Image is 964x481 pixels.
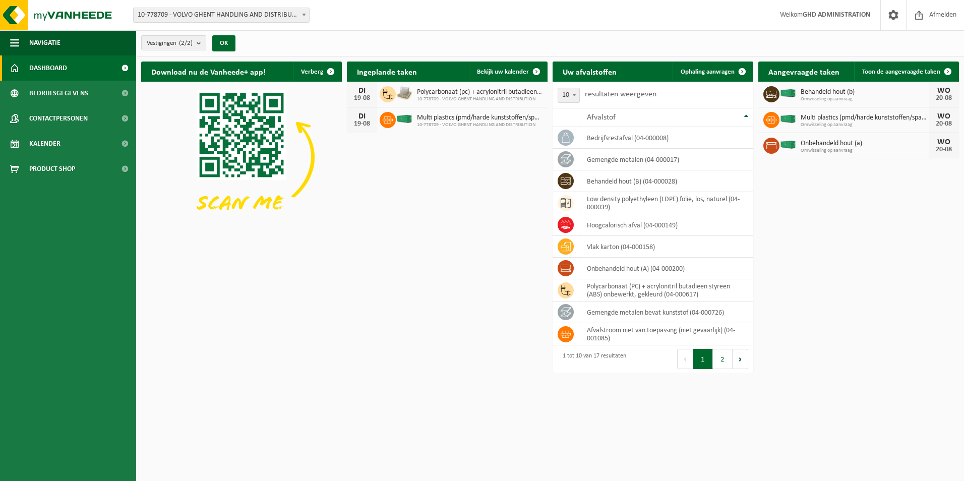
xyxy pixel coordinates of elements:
[301,69,323,75] span: Verberg
[133,8,310,23] span: 10-778709 - VOLVO GHENT HANDLING AND DISTRIBUTION - DESTELDONK
[854,62,958,82] a: Toon de aangevraagde taken
[801,140,929,148] span: Onbehandeld hout (a)
[29,55,67,81] span: Dashboard
[801,96,929,102] span: Omwisseling op aanvraag
[347,62,427,81] h2: Ingeplande taken
[179,40,193,46] count: (2/2)
[477,69,529,75] span: Bekijk uw kalender
[29,131,61,156] span: Kalender
[147,36,193,51] span: Vestigingen
[417,88,543,96] span: Polycarbonaat (pc) + acrylonitril butadieen styreen (abs) onbewerkt, gekleurd
[558,88,579,102] span: 10
[417,122,543,128] span: 10-778709 - VOLVO GHENT HANDLING AND DISTRIBUTION
[141,35,206,50] button: Vestigingen(2/2)
[579,127,753,149] td: bedrijfsrestafval (04-000008)
[558,88,580,103] span: 10
[579,214,753,236] td: hoogcalorisch afval (04-000149)
[713,349,733,369] button: 2
[934,112,954,121] div: WO
[677,349,693,369] button: Previous
[803,11,870,19] strong: GHD ADMINISTRATION
[352,95,372,102] div: 19-08
[779,140,797,149] img: HK-XC-40-GN-00
[585,90,656,98] label: resultaten weergeven
[801,122,929,128] span: Omwisseling op aanvraag
[352,112,372,121] div: DI
[579,302,753,323] td: gemengde metalen bevat kunststof (04-000726)
[29,156,75,182] span: Product Shop
[141,82,342,232] img: Download de VHEPlus App
[417,114,543,122] span: Multi plastics (pmd/harde kunststoffen/spanbanden/eps/folie naturel/folie gemeng...
[934,146,954,153] div: 20-08
[801,114,929,122] span: Multi plastics (pmd/harde kunststoffen/spanbanden/eps/folie naturel/folie gemeng...
[862,69,940,75] span: Toon de aangevraagde taken
[396,114,413,124] img: HK-XC-40-GN-00
[579,323,753,345] td: afvalstroom niet van toepassing (niet gevaarlijk) (04-001085)
[693,349,713,369] button: 1
[352,87,372,95] div: DI
[553,62,627,81] h2: Uw afvalstoffen
[293,62,341,82] button: Verberg
[417,96,543,102] span: 10-778709 - VOLVO GHENT HANDLING AND DISTRIBUTION
[212,35,235,51] button: OK
[141,62,276,81] h2: Download nu de Vanheede+ app!
[934,138,954,146] div: WO
[779,114,797,124] img: HK-XC-40-GN-00
[587,113,616,122] span: Afvalstof
[733,349,748,369] button: Next
[758,62,850,81] h2: Aangevraagde taken
[579,192,753,214] td: low density polyethyleen (LDPE) folie, los, naturel (04-000039)
[469,62,547,82] a: Bekijk uw kalender
[352,121,372,128] div: 19-08
[801,88,929,96] span: Behandeld hout (b)
[579,170,753,192] td: behandeld hout (B) (04-000028)
[579,236,753,258] td: vlak karton (04-000158)
[29,106,88,131] span: Contactpersonen
[579,279,753,302] td: polycarbonaat (PC) + acrylonitril butadieen styreen (ABS) onbewerkt, gekleurd (04-000617)
[396,85,413,102] img: LP-PA-00000-WDN-11
[134,8,309,22] span: 10-778709 - VOLVO GHENT HANDLING AND DISTRIBUTION - DESTELDONK
[801,148,929,154] span: Omwisseling op aanvraag
[681,69,735,75] span: Ophaling aanvragen
[934,95,954,102] div: 20-08
[934,121,954,128] div: 20-08
[579,149,753,170] td: gemengde metalen (04-000017)
[779,89,797,98] img: HK-XC-40-GN-00
[934,87,954,95] div: WO
[29,30,61,55] span: Navigatie
[29,81,88,106] span: Bedrijfsgegevens
[579,258,753,279] td: onbehandeld hout (A) (04-000200)
[558,348,626,370] div: 1 tot 10 van 17 resultaten
[673,62,752,82] a: Ophaling aanvragen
